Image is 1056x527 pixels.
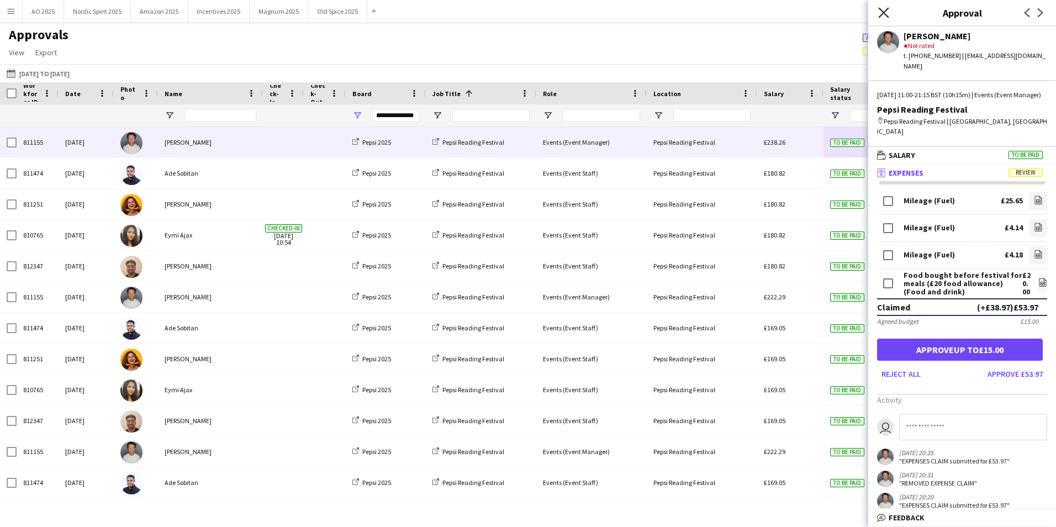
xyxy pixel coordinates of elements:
button: Amazon 2025 [131,1,188,22]
div: Events (Event Staff) [536,375,647,405]
div: [PERSON_NAME] [158,436,263,467]
span: Pepsi Reading Festival [442,200,504,208]
div: Events (Event Staff) [536,220,647,250]
div: £4.14 [1005,224,1023,232]
span: Board [352,89,372,98]
div: 811155 [17,436,59,467]
span: Checked-in [265,224,302,233]
div: 812347 [17,251,59,281]
span: Pepsi 2025 [362,447,391,456]
div: £25.65 [1001,197,1023,205]
a: Pepsi Reading Festival [432,447,504,456]
span: To be paid [830,231,864,240]
button: Old Spice 2025 [308,1,367,22]
button: Open Filter Menu [543,110,553,120]
div: [DATE] [59,127,114,157]
span: Salary status [830,85,870,102]
div: [PERSON_NAME] [158,282,263,312]
span: Pepsi Reading Festival [442,293,504,301]
button: Incentives 2025 [188,1,250,22]
button: Approveup to£15.00 [877,339,1043,361]
a: View [4,45,29,60]
div: Pepsi Reading Festival [647,251,757,281]
input: Name Filter Input [184,109,256,122]
div: Mileage (Fuel) [904,197,955,205]
div: 811474 [17,313,59,343]
input: Salary status Filter Input [850,109,883,122]
span: Pepsi Reading Festival [442,417,504,425]
span: To be paid [830,355,864,363]
a: Pepsi 2025 [352,447,391,456]
button: Open Filter Menu [432,110,442,120]
div: Events (Event Staff) [536,313,647,343]
mat-expansion-panel-header: Feedback [868,509,1056,526]
span: Pepsi Reading Festival [442,169,504,177]
span: 22 [863,45,913,55]
mat-expansion-panel-header: SalaryTo be paid [868,147,1056,164]
div: [PERSON_NAME] [158,344,263,374]
div: [DATE] [59,467,114,498]
img: Ayaan Ahmad [120,256,142,278]
div: Events (Event Staff) [536,158,647,188]
span: Workforce ID [23,81,39,106]
div: [DATE] [59,313,114,343]
div: (+£38.97) £53.97 [977,302,1038,313]
span: Pepsi 2025 [362,478,391,487]
span: To be paid [830,324,864,333]
div: [DATE] [59,375,114,405]
span: Export [35,48,57,57]
h3: Approval [868,6,1056,20]
div: 812347 [17,405,59,436]
div: Pepsi Reading Festival | [GEOGRAPHIC_DATA], [GEOGRAPHIC_DATA] [877,117,1047,136]
img: Andy Bradley [120,132,142,154]
div: Pepsi Reading Festival [647,436,757,467]
div: ExpensesReview [868,181,1056,524]
app-user-avatar: Andy Bradley [877,471,894,487]
span: Pepsi 2025 [362,386,391,394]
input: Role Filter Input [563,109,640,122]
img: Andy Bradley [120,287,142,309]
div: 811251 [17,189,59,219]
div: Events (Event Staff) [536,467,647,498]
div: [PERSON_NAME] [904,31,1047,41]
a: Pepsi Reading Festival [432,417,504,425]
span: Pepsi 2025 [362,324,391,332]
span: Role [543,89,557,98]
div: 811155 [17,127,59,157]
a: Pepsi 2025 [352,478,391,487]
div: [DATE] [59,282,114,312]
button: Reject all [877,365,925,383]
div: [DATE] 11:00-21:15 BST (10h15m) | Events (Event Manager) [877,90,1047,100]
img: Ade Sobitan [120,472,142,494]
button: Open Filter Menu [165,110,175,120]
span: Pepsi Reading Festival [442,478,504,487]
div: 810765 [17,220,59,250]
span: Review [1009,168,1043,177]
app-user-avatar: Andy Bradley [877,449,894,465]
span: £180.82 [764,231,785,239]
a: Pepsi 2025 [352,417,391,425]
span: To be paid [830,139,864,147]
span: £222.29 [764,293,785,301]
img: Eymi Ajax [120,380,142,402]
button: Open Filter Menu [653,110,663,120]
div: Pepsi Reading Festival [647,189,757,219]
div: [DATE] [59,251,114,281]
a: Pepsi 2025 [352,324,391,332]
div: Pepsi Reading Festival [877,104,1047,114]
button: AO 2025 [23,1,64,22]
span: [DATE] 10:54 [270,220,297,250]
span: £169.05 [764,478,785,487]
div: [DATE] 20:20 [899,493,1010,501]
a: Pepsi Reading Festival [432,293,504,301]
span: Pepsi Reading Festival [442,386,504,394]
a: Pepsi 2025 [352,293,391,301]
a: Pepsi 2025 [352,355,391,363]
span: Pepsi 2025 [362,200,391,208]
span: Pepsi 2025 [362,169,391,177]
div: Ade Sobitan [158,467,263,498]
span: Pepsi 2025 [362,355,391,363]
span: £180.82 [764,262,785,270]
div: 810765 [17,375,59,405]
div: [DATE] [59,189,114,219]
